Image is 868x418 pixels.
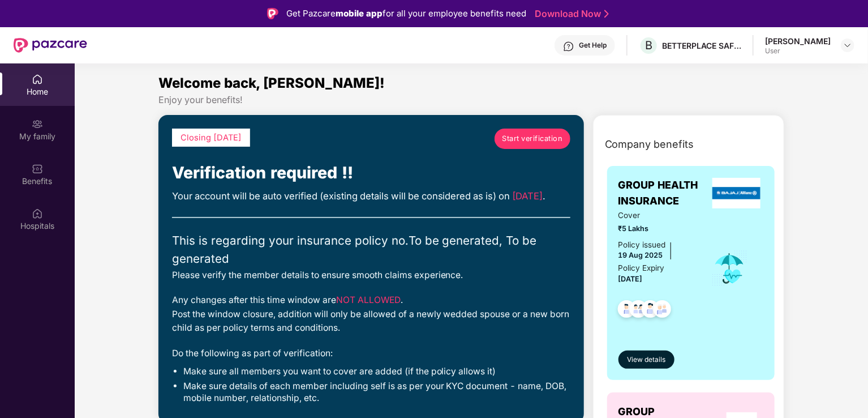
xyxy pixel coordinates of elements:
img: svg+xml;base64,PHN2ZyB4bWxucz0iaHR0cDovL3d3dy53My5vcmcvMjAwMC9zdmciIHdpZHRoPSI0OC45NDMiIGhlaWdodD... [637,297,664,325]
span: [DATE] [513,190,543,202]
img: svg+xml;base64,PHN2ZyB4bWxucz0iaHR0cDovL3d3dy53My5vcmcvMjAwMC9zdmciIHdpZHRoPSI0OC45NDMiIGhlaWdodD... [648,297,676,325]
button: View details [618,351,674,369]
span: GROUP HEALTH INSURANCE [618,177,710,210]
span: B [645,39,652,52]
li: Make sure details of each member including self is as per your KYC document - name, DOB, mobile n... [183,381,570,404]
div: This is regarding your insurance policy no. To be generated, To be generated [172,232,570,268]
img: svg+xml;base64,PHN2ZyB4bWxucz0iaHR0cDovL3d3dy53My5vcmcvMjAwMC9zdmciIHdpZHRoPSI0OC45MTUiIGhlaWdodD... [625,297,652,325]
img: Logo [267,8,278,19]
img: svg+xml;base64,PHN2ZyBpZD0iQmVuZWZpdHMiIHhtbG5zPSJodHRwOi8vd3d3LnczLm9yZy8yMDAwL3N2ZyIgd2lkdGg9Ij... [32,163,43,174]
div: User [765,46,831,56]
div: Verification required !! [172,160,570,186]
span: Cover [618,210,696,221]
span: View details [627,355,665,365]
div: Please verify the member details to ensure smooth claims experience. [172,268,570,283]
span: [DATE] [618,275,643,283]
img: svg+xml;base64,PHN2ZyBpZD0iRHJvcGRvd24tMzJ4MzIiIHhtbG5zPSJodHRwOi8vd3d3LnczLm9yZy8yMDAwL3N2ZyIgd2... [843,41,852,50]
img: svg+xml;base64,PHN2ZyB3aWR0aD0iMjAiIGhlaWdodD0iMjAiIHZpZXdCb3g9IjAgMCAyMCAyMCIgZmlsbD0ibm9uZSIgeG... [32,118,43,130]
span: ₹5 Lakhs [618,223,696,234]
a: Start verification [495,129,570,149]
span: Closing [DATE] [181,133,242,143]
span: Welcome back, [PERSON_NAME]! [158,75,385,91]
img: insurerLogo [712,178,761,208]
span: Start verification [502,133,562,144]
span: Company benefits [605,137,694,152]
div: Policy issued [618,239,666,251]
div: [PERSON_NAME] [765,36,831,46]
div: Any changes after this time window are . Post the window closure, addition will only be allowed o... [172,293,570,335]
strong: mobile app [336,8,383,19]
img: Stroke [604,8,609,20]
div: Do the following as part of verification: [172,347,570,361]
div: Policy Expiry [618,262,665,274]
div: Get Help [579,41,607,50]
img: icon [711,250,748,287]
img: New Pazcare Logo [14,38,87,53]
div: Get Pazcare for all your employee benefits need [286,7,526,20]
span: NOT ALLOWED [336,295,401,305]
span: 19 Aug 2025 [618,251,663,259]
li: Make sure all members you want to cover are added (if the policy allows it) [183,366,570,378]
div: BETTERPLACE SAFETY SOLUTIONS PRIVATE LIMITED [662,40,741,51]
img: svg+xml;base64,PHN2ZyBpZD0iSGVscC0zMngzMiIgeG1sbnM9Imh0dHA6Ly93d3cudzMub3JnLzIwMDAvc3ZnIiB3aWR0aD... [563,41,574,52]
div: Your account will be auto verified (existing details will be considered as is) on . [172,189,570,203]
img: svg+xml;base64,PHN2ZyBpZD0iSG9zcGl0YWxzIiB4bWxucz0iaHR0cDovL3d3dy53My5vcmcvMjAwMC9zdmciIHdpZHRoPS... [32,208,43,219]
img: svg+xml;base64,PHN2ZyB4bWxucz0iaHR0cDovL3d3dy53My5vcmcvMjAwMC9zdmciIHdpZHRoPSI0OC45NDMiIGhlaWdodD... [613,297,641,325]
a: Download Now [535,8,605,20]
div: Enjoy your benefits! [158,94,785,106]
img: svg+xml;base64,PHN2ZyBpZD0iSG9tZSIgeG1sbnM9Imh0dHA6Ly93d3cudzMub3JnLzIwMDAvc3ZnIiB3aWR0aD0iMjAiIG... [32,74,43,85]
